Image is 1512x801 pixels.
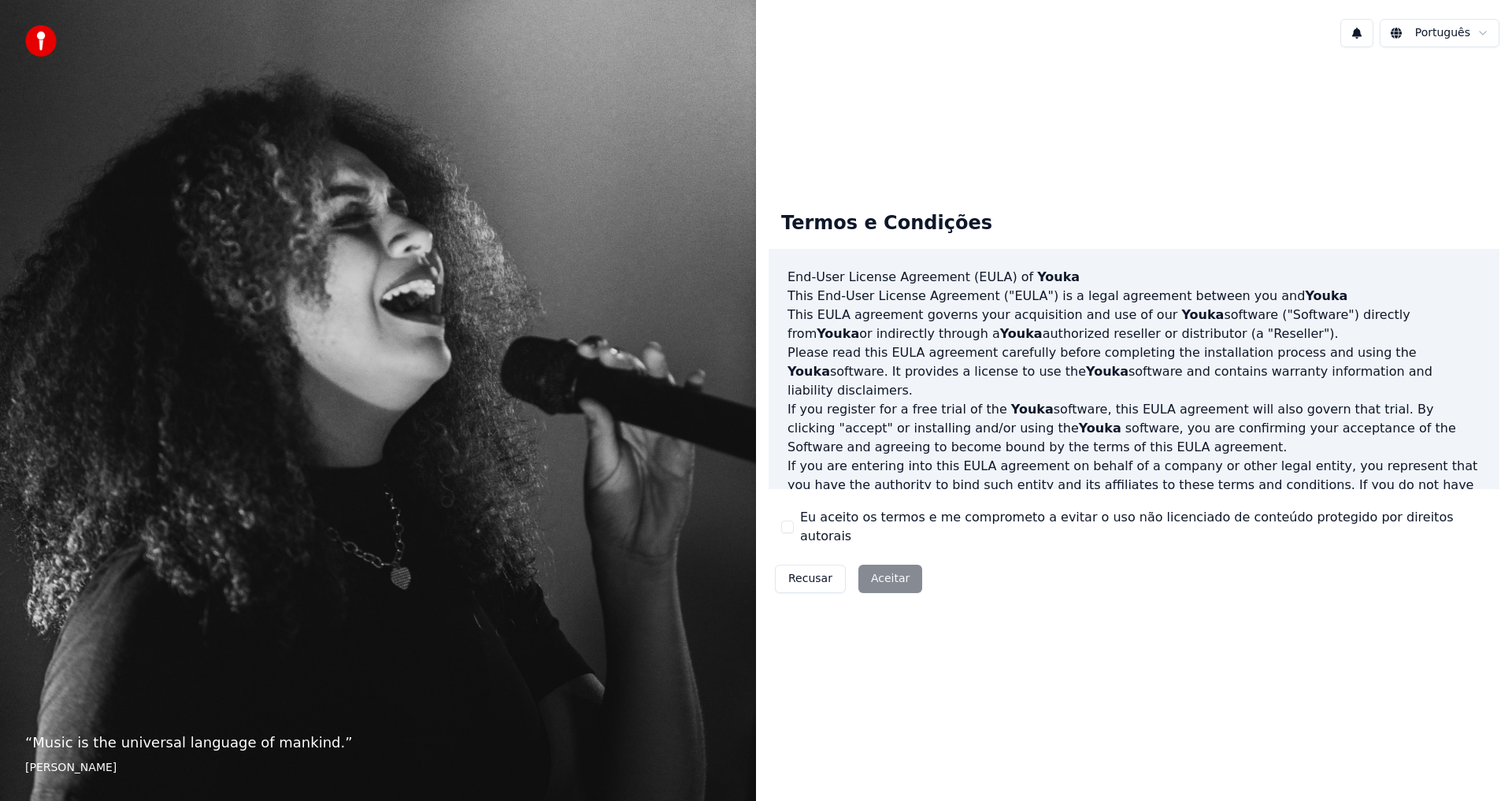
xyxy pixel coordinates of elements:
span: Youka [1037,269,1080,284]
span: Youka [1079,421,1121,436]
span: Youka [1086,364,1128,379]
p: This End-User License Agreement ("EULA") is a legal agreement between you and [787,287,1480,306]
p: If you register for a free trial of the software, this EULA agreement will also govern that trial... [787,400,1480,457]
p: “ Music is the universal language of mankind. ” [25,732,731,754]
button: Recusar [775,565,846,593]
span: Youka [1000,326,1043,341]
span: Youka [787,364,830,379]
span: Youka [1181,307,1224,322]
footer: [PERSON_NAME] [25,760,731,776]
p: If you are entering into this EULA agreement on behalf of a company or other legal entity, you re... [787,457,1480,532]
span: Youka [1305,288,1347,303]
img: youka [25,25,57,57]
label: Eu aceito os termos e me comprometo a evitar o uso não licenciado de conteúdo protegido por direi... [800,508,1487,546]
div: Termos e Condições [769,198,1005,249]
span: Youka [1011,402,1054,417]
h3: End-User License Agreement (EULA) of [787,268,1480,287]
p: Please read this EULA agreement carefully before completing the installation process and using th... [787,343,1480,400]
p: This EULA agreement governs your acquisition and use of our software ("Software") directly from o... [787,306,1480,343]
span: Youka [817,326,859,341]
